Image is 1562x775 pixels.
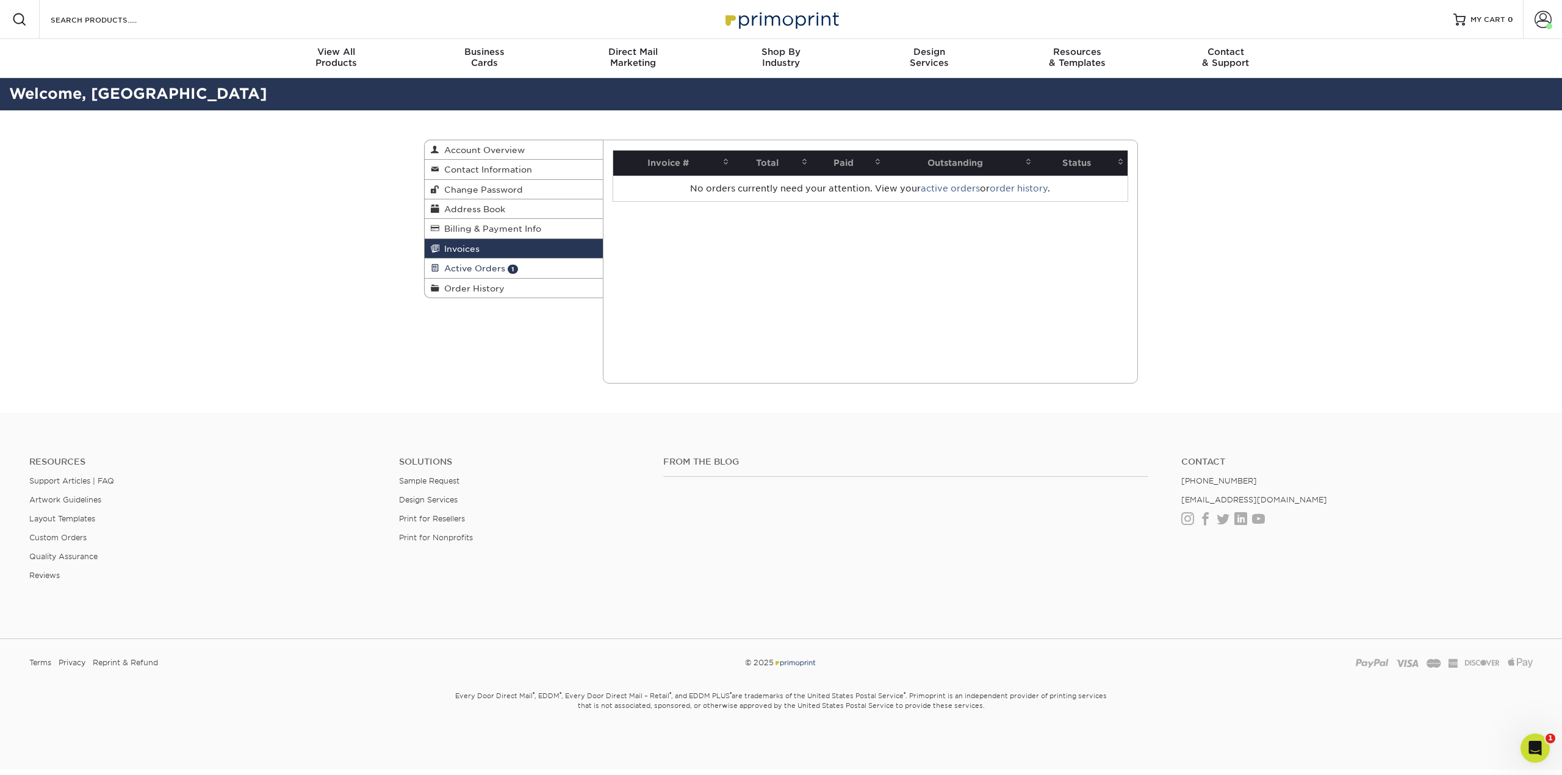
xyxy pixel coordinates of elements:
[707,39,855,78] a: Shop ByIndustry
[93,654,158,672] a: Reprint & Refund
[411,39,559,78] a: BusinessCards
[29,571,60,580] a: Reviews
[1151,39,1300,78] a: Contact& Support
[1181,457,1533,467] a: Contact
[439,165,532,174] span: Contact Information
[1003,39,1151,78] a: Resources& Templates
[1508,15,1513,24] span: 0
[439,185,523,195] span: Change Password
[399,514,465,523] a: Print for Resellers
[425,279,603,298] a: Order History
[399,495,458,504] a: Design Services
[855,46,1003,68] div: Services
[730,691,732,697] sup: ®
[1151,46,1300,57] span: Contact
[29,552,98,561] a: Quality Assurance
[439,204,505,214] span: Address Book
[399,476,459,485] a: Sample Request
[559,46,707,68] div: Marketing
[425,160,603,179] a: Contact Information
[885,151,1035,176] th: Outstanding
[1521,734,1550,763] iframe: Intercom live chat
[904,691,905,697] sup: ®
[29,457,381,467] h4: Resources
[3,738,104,771] iframe: Google Customer Reviews
[855,39,1003,78] a: DesignServices
[733,151,812,176] th: Total
[425,259,603,278] a: Active Orders 1
[707,46,855,57] span: Shop By
[411,46,559,57] span: Business
[439,145,525,155] span: Account Overview
[439,244,480,254] span: Invoices
[424,687,1138,740] small: Every Door Direct Mail , EDDM , Every Door Direct Mail – Retail , and EDDM PLUS are trademarks of...
[425,140,603,160] a: Account Overview
[425,199,603,219] a: Address Book
[1470,15,1505,25] span: MY CART
[1003,46,1151,68] div: & Templates
[399,457,645,467] h4: Solutions
[1035,151,1128,176] th: Status
[1003,46,1151,57] span: Resources
[812,151,885,176] th: Paid
[49,12,168,27] input: SEARCH PRODUCTS.....
[990,184,1048,193] a: order history
[720,6,842,32] img: Primoprint
[29,495,101,504] a: Artwork Guidelines
[1546,734,1555,743] span: 1
[559,39,707,78] a: Direct MailMarketing
[921,184,980,193] a: active orders
[439,224,541,234] span: Billing & Payment Info
[29,476,114,485] a: Support Articles | FAQ
[613,176,1128,201] td: No orders currently need your attention. View your or .
[411,46,559,68] div: Cards
[508,265,518,274] span: 1
[59,654,85,672] a: Privacy
[707,46,855,68] div: Industry
[527,654,1034,672] div: © 2025
[439,284,505,293] span: Order History
[262,46,411,68] div: Products
[439,263,505,273] span: Active Orders
[262,46,411,57] span: View All
[29,514,95,523] a: Layout Templates
[669,691,671,697] sup: ®
[425,219,603,238] a: Billing & Payment Info
[399,533,473,542] a: Print for Nonprofits
[29,654,51,672] a: Terms
[774,658,816,667] img: Primoprint
[1181,476,1257,485] a: [PHONE_NUMBER]
[425,239,603,259] a: Invoices
[262,39,411,78] a: View AllProducts
[1151,46,1300,68] div: & Support
[855,46,1003,57] span: Design
[613,151,733,176] th: Invoice #
[425,180,603,199] a: Change Password
[1181,495,1327,504] a: [EMAIL_ADDRESS][DOMAIN_NAME]
[663,457,1148,467] h4: From the Blog
[533,691,534,697] sup: ®
[29,533,87,542] a: Custom Orders
[559,46,707,57] span: Direct Mail
[560,691,561,697] sup: ®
